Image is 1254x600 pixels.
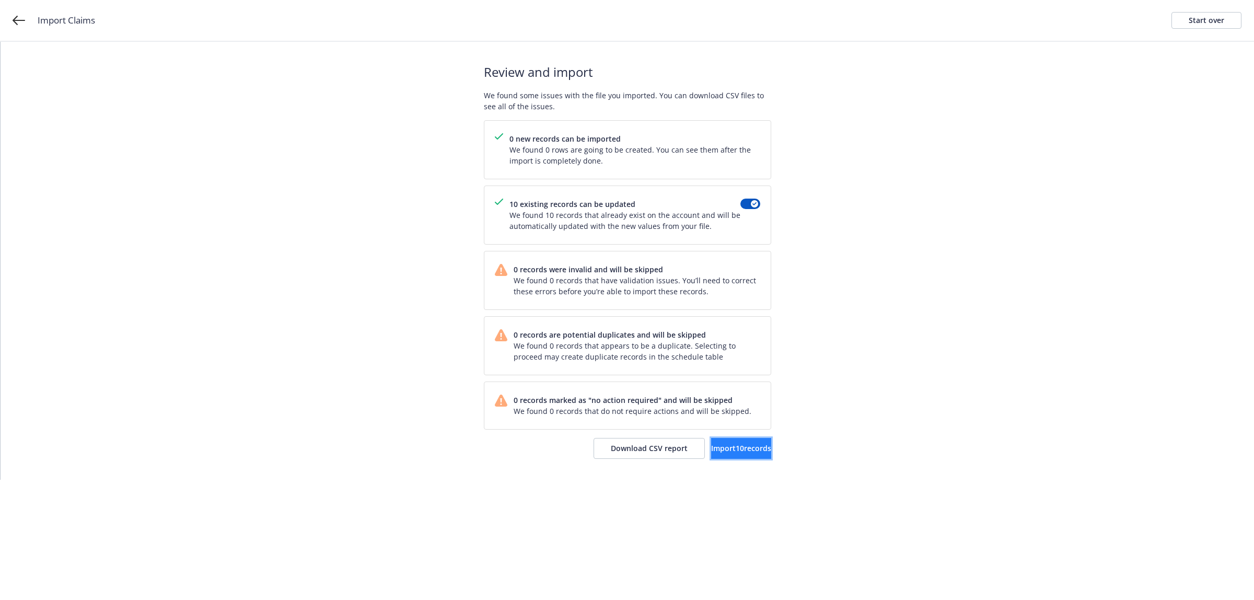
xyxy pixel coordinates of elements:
[484,63,771,82] span: Review and import
[509,199,740,210] span: 10 existing records can be updated
[611,443,688,453] span: Download CSV report
[1171,12,1241,29] a: Start over
[509,144,760,166] span: We found 0 rows are going to be created. You can see them after the import is completely done.
[509,210,740,232] span: We found 10 records that already exist on the account and will be automatically updated with the ...
[514,264,760,275] span: 0 records were invalid and will be skipped
[711,443,771,453] span: Import 10 records
[514,329,760,340] span: 0 records are potential duplicates and will be skipped
[484,90,771,112] span: We found some issues with the file you imported. You can download CSV files to see all of the iss...
[514,406,751,417] span: We found 0 records that do not require actions and will be skipped.
[514,275,760,297] span: We found 0 records that have validation issues. You’ll need to correct these errors before you’re...
[38,14,95,27] span: Import Claims
[514,340,760,362] span: We found 0 records that appears to be a duplicate. Selecting to proceed may create duplicate reco...
[509,133,760,144] span: 0 new records can be imported
[711,438,771,459] button: Import10records
[514,395,751,406] span: 0 records marked as "no action required" and will be skipped
[594,438,705,459] button: Download CSV report
[1189,13,1224,28] div: Start over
